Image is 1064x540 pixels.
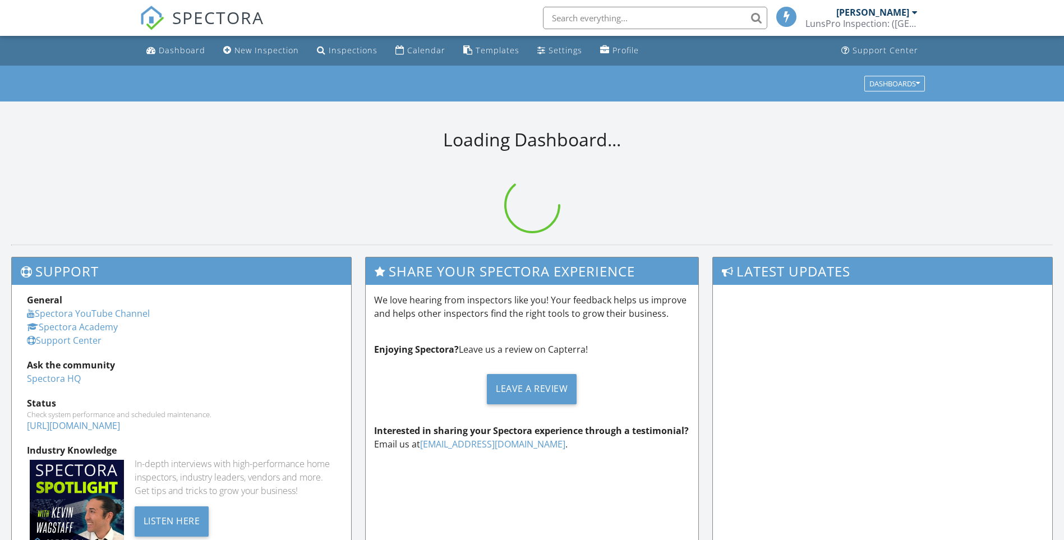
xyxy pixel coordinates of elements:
strong: Enjoying Spectora? [374,343,459,356]
span: SPECTORA [172,6,264,29]
a: Templates [459,40,524,61]
div: Leave a Review [487,374,577,404]
a: Profile [596,40,643,61]
div: [PERSON_NAME] [836,7,909,18]
a: Inspections [312,40,382,61]
p: Leave us a review on Capterra! [374,343,690,356]
div: In-depth interviews with high-performance home inspectors, industry leaders, vendors and more. Ge... [135,457,336,497]
div: Check system performance and scheduled maintenance. [27,410,336,419]
a: SPECTORA [140,15,264,39]
div: Settings [549,45,582,56]
p: Email us at . [374,424,690,451]
button: Dashboards [864,76,925,91]
div: Inspections [329,45,377,56]
a: Spectora YouTube Channel [27,307,150,320]
div: New Inspection [234,45,299,56]
div: Templates [476,45,519,56]
a: Spectora Academy [27,321,118,333]
div: LunsPro Inspection: (Atlanta) [805,18,918,29]
a: Support Center [837,40,923,61]
div: Support Center [853,45,918,56]
a: New Inspection [219,40,303,61]
div: Dashboard [159,45,205,56]
a: Support Center [27,334,102,347]
input: Search everything... [543,7,767,29]
div: Industry Knowledge [27,444,336,457]
p: We love hearing from inspectors like you! Your feedback helps us improve and helps other inspecto... [374,293,690,320]
div: Status [27,396,336,410]
div: Calendar [407,45,445,56]
h3: Support [12,257,351,285]
a: [URL][DOMAIN_NAME] [27,419,120,432]
a: Leave a Review [374,365,690,413]
img: The Best Home Inspection Software - Spectora [140,6,164,30]
div: Profile [612,45,639,56]
strong: Interested in sharing your Spectora experience through a testimonial? [374,424,689,437]
h3: Latest Updates [713,257,1052,285]
div: Listen Here [135,506,209,537]
a: [EMAIL_ADDRESS][DOMAIN_NAME] [420,438,565,450]
h3: Share Your Spectora Experience [366,257,698,285]
div: Dashboards [869,80,920,87]
strong: General [27,294,62,306]
a: Calendar [391,40,450,61]
a: Dashboard [142,40,210,61]
div: Ask the community [27,358,336,372]
a: Listen Here [135,514,209,527]
a: Settings [533,40,587,61]
a: Spectora HQ [27,372,81,385]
